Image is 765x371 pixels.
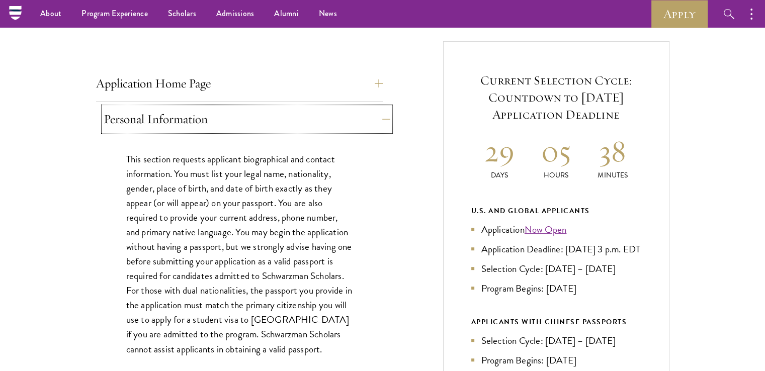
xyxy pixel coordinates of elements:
[471,222,641,237] li: Application
[471,72,641,123] h5: Current Selection Cycle: Countdown to [DATE] Application Deadline
[471,205,641,217] div: U.S. and Global Applicants
[584,132,641,170] h2: 38
[471,281,641,296] li: Program Begins: [DATE]
[471,132,528,170] h2: 29
[471,316,641,328] div: APPLICANTS WITH CHINESE PASSPORTS
[471,170,528,180] p: Days
[471,353,641,367] li: Program Begins: [DATE]
[471,242,641,256] li: Application Deadline: [DATE] 3 p.m. EDT
[471,261,641,276] li: Selection Cycle: [DATE] – [DATE]
[584,170,641,180] p: Minutes
[528,132,584,170] h2: 05
[126,152,353,356] p: This section requests applicant biographical and contact information. You must list your legal na...
[96,71,383,96] button: Application Home Page
[525,222,567,237] a: Now Open
[471,333,641,348] li: Selection Cycle: [DATE] – [DATE]
[104,107,390,131] button: Personal Information
[528,170,584,180] p: Hours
